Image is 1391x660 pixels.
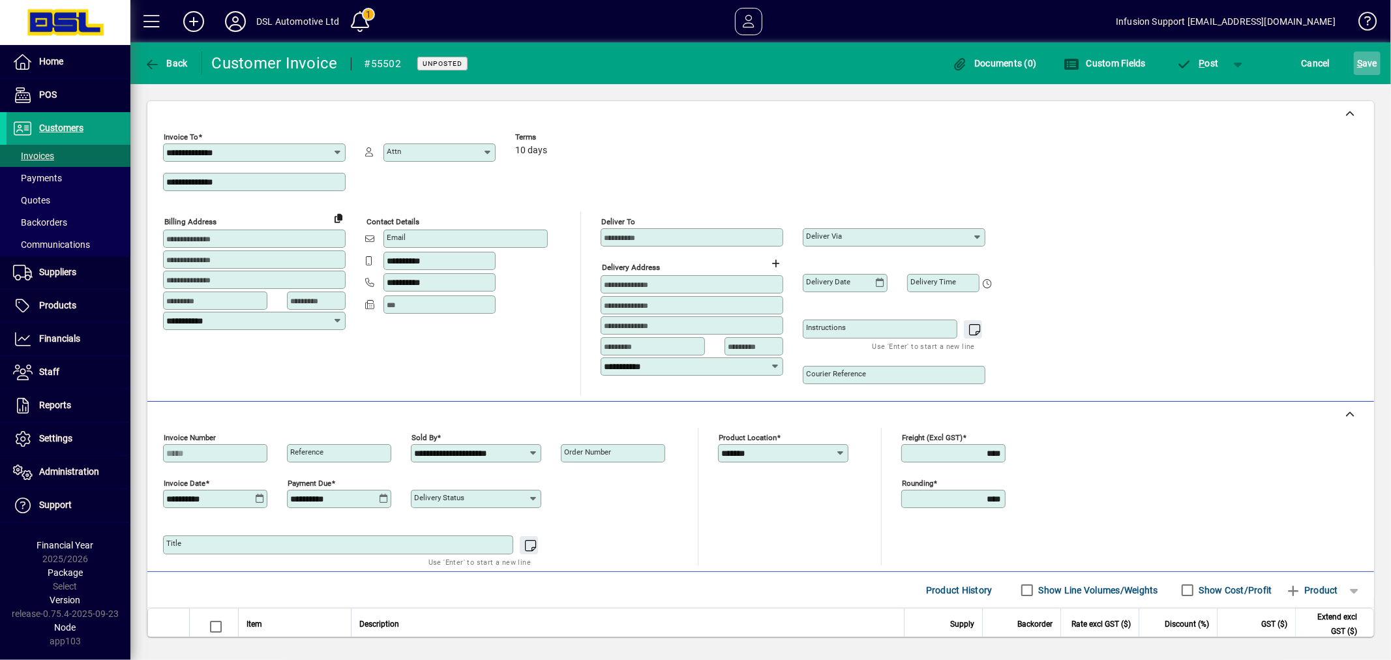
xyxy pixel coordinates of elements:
span: POS [39,89,57,100]
span: Discount (%) [1165,617,1209,631]
a: Administration [7,456,130,488]
a: POS [7,79,130,112]
span: Suppliers [39,267,76,277]
mat-label: Email [387,233,406,242]
span: Item [247,617,262,631]
a: Knowledge Base [1349,3,1375,45]
a: Quotes [7,189,130,211]
span: Rate excl GST ($) [1071,617,1131,631]
label: Show Cost/Profit [1197,584,1272,597]
span: Description [359,617,399,631]
a: Suppliers [7,256,130,289]
a: Backorders [7,211,130,233]
span: Terms [515,133,593,142]
mat-label: Delivery time [910,277,956,286]
mat-label: Freight (excl GST) [902,433,963,442]
button: Copy to Delivery address [328,207,349,228]
mat-label: Product location [719,433,777,442]
span: ave [1357,53,1377,74]
mat-label: Courier Reference [806,369,866,378]
span: S [1357,58,1362,68]
span: Cancel [1302,53,1330,74]
span: Custom Fields [1064,58,1146,68]
mat-label: Delivery status [414,493,464,502]
mat-label: Delivery date [806,277,850,286]
span: Supply [950,617,974,631]
a: Payments [7,167,130,189]
span: ost [1176,58,1219,68]
mat-label: Payment due [288,479,331,488]
button: Profile [215,10,256,33]
mat-label: Invoice number [164,433,216,442]
span: Package [48,567,83,578]
span: 10 days [515,145,547,156]
span: Product [1285,580,1338,601]
span: Communications [13,239,90,250]
mat-label: Deliver To [601,217,635,226]
mat-label: Reference [290,447,323,457]
span: Payments [13,173,62,183]
a: Financials [7,323,130,355]
button: Cancel [1298,52,1334,75]
span: Financials [39,333,80,344]
span: Node [55,622,76,633]
span: Financial Year [37,540,94,550]
span: Backorders [13,217,67,228]
span: Settings [39,433,72,443]
span: Customers [39,123,83,133]
mat-hint: Use 'Enter' to start a new line [428,554,531,569]
a: Home [7,46,130,78]
span: Documents (0) [952,58,1037,68]
span: Staff [39,367,59,377]
div: #55502 [365,53,402,74]
span: Backorder [1017,617,1053,631]
div: Customer Invoice [212,53,338,74]
mat-label: Order number [564,447,611,457]
a: Settings [7,423,130,455]
a: Products [7,290,130,322]
a: Staff [7,356,130,389]
a: Support [7,489,130,522]
span: Quotes [13,195,50,205]
mat-label: Instructions [806,323,846,332]
button: Product [1279,578,1345,602]
div: DSL Automotive Ltd [256,11,339,32]
button: Product History [921,578,998,602]
span: Home [39,56,63,67]
app-page-header-button: Back [130,52,202,75]
a: Reports [7,389,130,422]
span: Support [39,500,72,510]
button: Custom Fields [1060,52,1149,75]
button: Post [1170,52,1225,75]
mat-label: Deliver via [806,232,842,241]
mat-label: Title [166,539,181,548]
span: Version [50,595,81,605]
button: Documents (0) [949,52,1040,75]
span: Invoices [13,151,54,161]
button: Choose address [766,253,786,274]
span: Extend excl GST ($) [1304,610,1357,638]
label: Show Line Volumes/Weights [1036,584,1158,597]
span: Products [39,300,76,310]
button: Back [141,52,191,75]
span: GST ($) [1261,617,1287,631]
a: Invoices [7,145,130,167]
span: P [1199,58,1205,68]
mat-label: Invoice date [164,479,205,488]
div: Infusion Support [EMAIL_ADDRESS][DOMAIN_NAME] [1116,11,1336,32]
span: Administration [39,466,99,477]
a: Communications [7,233,130,256]
button: Add [173,10,215,33]
mat-label: Attn [387,147,401,156]
mat-label: Rounding [902,479,933,488]
span: Back [144,58,188,68]
button: Save [1354,52,1381,75]
mat-hint: Use 'Enter' to start a new line [873,338,975,353]
mat-label: Sold by [411,433,437,442]
span: Reports [39,400,71,410]
span: Product History [926,580,993,601]
span: Unposted [423,59,462,68]
mat-label: Invoice To [164,132,198,142]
